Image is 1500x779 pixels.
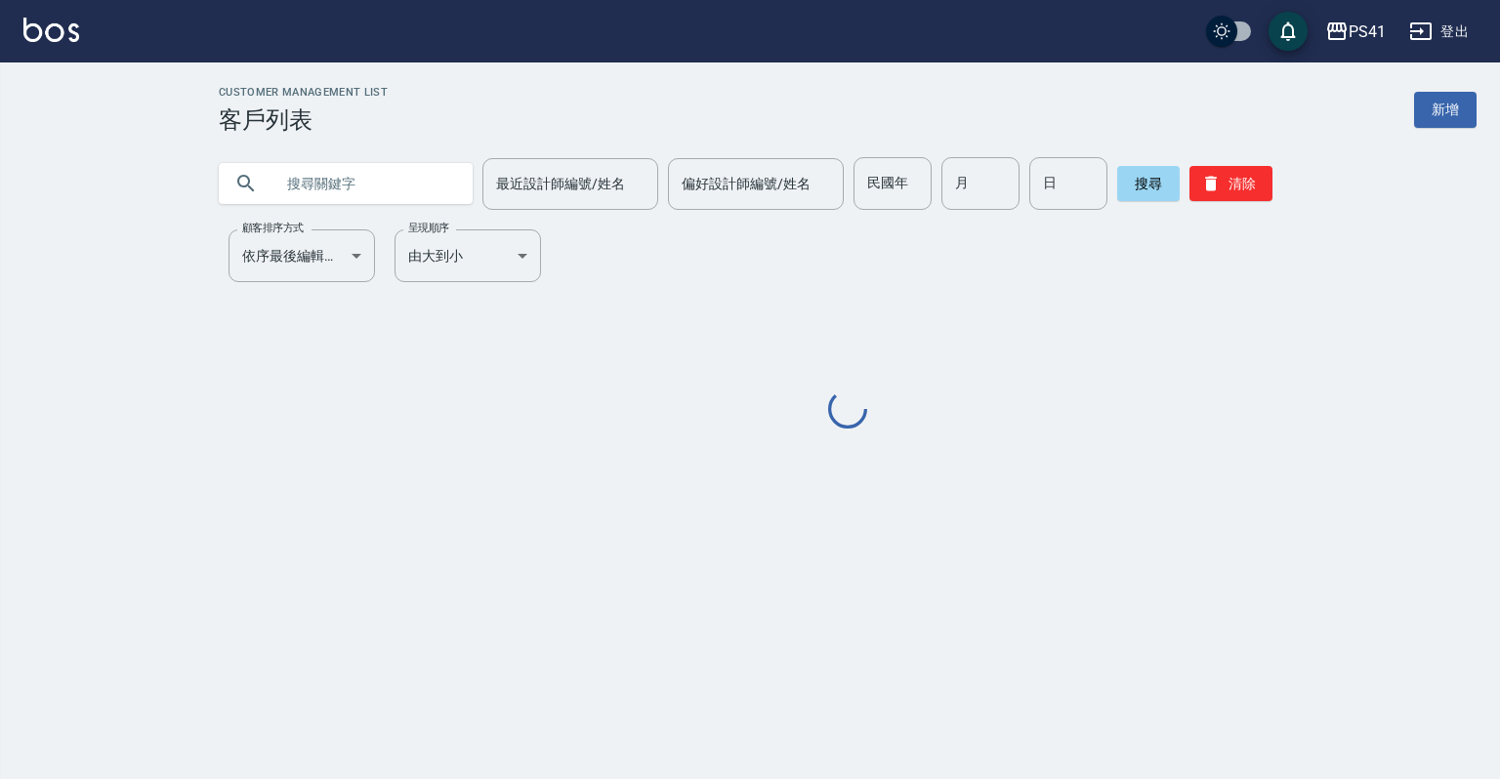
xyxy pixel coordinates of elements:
[1349,20,1386,44] div: PS41
[23,18,79,42] img: Logo
[1401,14,1477,50] button: 登出
[229,229,375,282] div: 依序最後編輯時間
[1189,166,1272,201] button: 清除
[1317,12,1394,52] button: PS41
[1414,92,1477,128] a: 新增
[408,221,449,235] label: 呈現順序
[1117,166,1180,201] button: 搜尋
[242,221,304,235] label: 顧客排序方式
[395,229,541,282] div: 由大到小
[273,157,457,210] input: 搜尋關鍵字
[219,86,388,99] h2: Customer Management List
[219,106,388,134] h3: 客戶列表
[1269,12,1308,51] button: save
